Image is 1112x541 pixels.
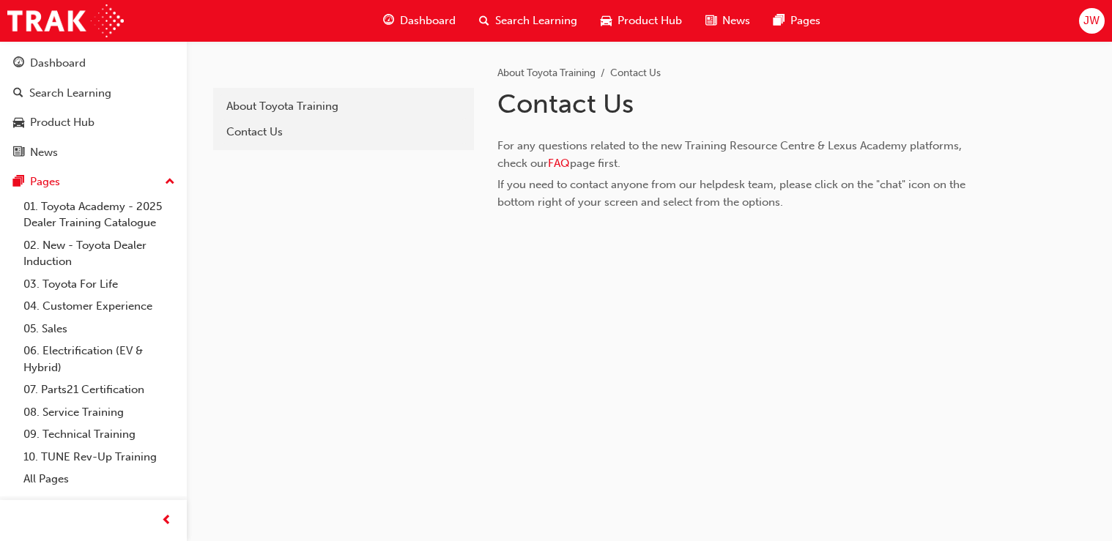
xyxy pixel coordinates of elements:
[161,512,172,530] span: prev-icon
[6,47,181,168] button: DashboardSearch LearningProduct HubNews
[497,139,965,170] span: For any questions related to the new Training Resource Centre & Lexus Academy platforms, check our
[371,6,467,36] a: guage-iconDashboard
[13,116,24,130] span: car-icon
[7,4,124,37] img: Trak
[18,401,181,424] a: 08. Service Training
[383,12,394,30] span: guage-icon
[6,80,181,107] a: Search Learning
[495,12,577,29] span: Search Learning
[548,157,570,170] a: FAQ
[18,195,181,234] a: 01. Toyota Academy - 2025 Dealer Training Catalogue
[18,295,181,318] a: 04. Customer Experience
[1083,12,1100,29] span: JW
[219,94,468,119] a: About Toyota Training
[601,12,612,30] span: car-icon
[18,446,181,469] a: 10. TUNE Rev-Up Training
[13,146,24,160] span: news-icon
[497,67,596,79] a: About Toyota Training
[497,88,978,120] h1: Contact Us
[610,65,661,82] li: Contact Us
[6,168,181,195] button: Pages
[722,12,750,29] span: News
[694,6,762,36] a: news-iconNews
[30,174,60,190] div: Pages
[18,423,181,446] a: 09. Technical Training
[18,468,181,490] a: All Pages
[18,318,181,340] a: 05. Sales
[6,109,181,136] a: Product Hub
[774,12,785,30] span: pages-icon
[6,50,181,77] a: Dashboard
[705,12,716,30] span: news-icon
[762,6,832,36] a: pages-iconPages
[497,157,1075,209] span: page first. If you need to contact anyone from our helpdesk team, please click on the "chat" icon...
[165,173,175,192] span: up-icon
[13,176,24,189] span: pages-icon
[226,98,461,115] div: About Toyota Training
[18,378,181,401] a: 07. Parts21 Certification
[1079,8,1105,34] button: JW
[467,6,589,36] a: search-iconSearch Learning
[589,6,694,36] a: car-iconProduct Hub
[219,119,468,145] a: Contact Us
[6,139,181,166] a: News
[18,234,181,273] a: 02. New - Toyota Dealer Induction
[479,12,489,30] span: search-icon
[226,124,461,141] div: Contact Us
[18,273,181,296] a: 03. Toyota For Life
[29,85,111,102] div: Search Learning
[30,144,58,161] div: News
[13,87,23,100] span: search-icon
[400,12,456,29] span: Dashboard
[13,57,24,70] span: guage-icon
[18,340,181,378] a: 06. Electrification (EV & Hybrid)
[30,55,86,72] div: Dashboard
[1062,491,1097,526] iframe: Intercom live chat
[618,12,682,29] span: Product Hub
[30,114,94,131] div: Product Hub
[790,12,820,29] span: Pages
